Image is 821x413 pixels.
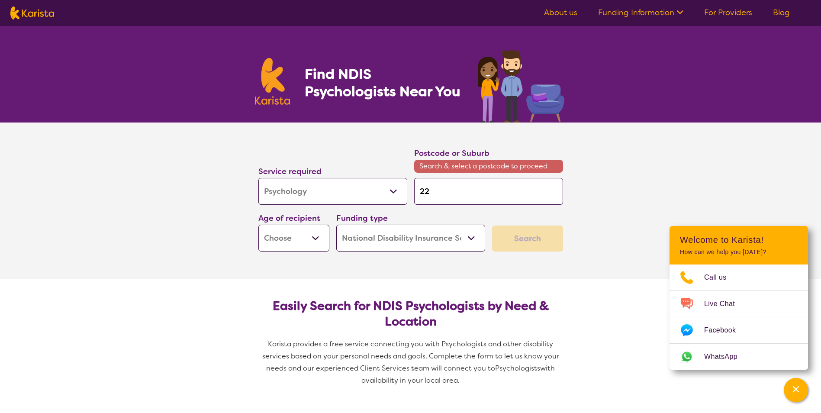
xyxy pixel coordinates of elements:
img: Karista logo [255,58,290,105]
img: Karista logo [10,6,54,19]
span: Search & select a postcode to proceed [414,160,563,173]
p: How can we help you [DATE]? [680,248,798,256]
h2: Easily Search for NDIS Psychologists by Need & Location [265,298,556,329]
a: Web link opens in a new tab. [670,344,808,370]
span: Call us [704,271,737,284]
label: Funding type [336,213,388,223]
img: psychology [475,47,567,123]
span: Facebook [704,324,746,337]
button: Channel Menu [784,378,808,402]
span: WhatsApp [704,350,748,363]
input: Type [414,178,563,205]
a: Blog [773,7,790,18]
span: Psychologists [495,364,540,373]
span: Karista provides a free service connecting you with Psychologists and other disability services b... [262,339,561,373]
label: Postcode or Suburb [414,148,489,158]
a: About us [544,7,577,18]
h2: Welcome to Karista! [680,235,798,245]
label: Age of recipient [258,213,320,223]
label: Service required [258,166,322,177]
span: Live Chat [704,297,745,310]
div: Channel Menu [670,226,808,370]
a: For Providers [704,7,752,18]
ul: Choose channel [670,265,808,370]
a: Funding Information [598,7,683,18]
h1: Find NDIS Psychologists Near You [305,65,465,100]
